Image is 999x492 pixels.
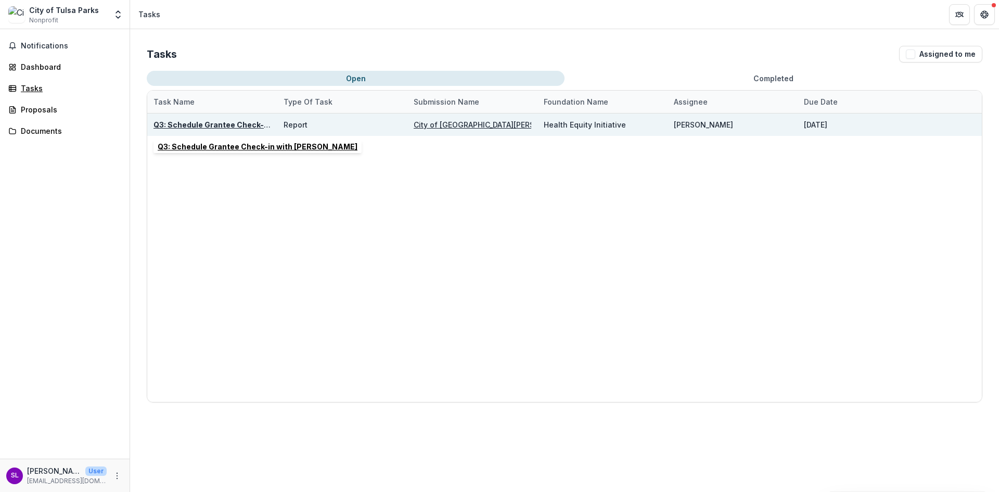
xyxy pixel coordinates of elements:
div: Type of Task [277,91,407,113]
div: City of Tulsa Parks [29,5,99,16]
div: Due Date [798,91,928,113]
a: Dashboard [4,58,125,75]
div: Tasks [138,9,160,20]
div: Assignee [668,91,798,113]
div: Foundation Name [537,96,614,107]
div: Submission Name [407,91,537,113]
button: Get Help [974,4,995,25]
p: User [85,466,107,476]
div: Task Name [147,91,277,113]
p: [PERSON_NAME] [27,465,81,476]
div: Foundation Name [537,91,668,113]
div: Health Equity Initiative [544,119,626,130]
a: Tasks [4,80,125,97]
button: Open [147,71,565,86]
span: Nonprofit [29,16,58,25]
button: Notifications [4,37,125,54]
h2: Tasks [147,48,177,60]
button: Completed [565,71,982,86]
div: Steven Lassman [11,472,19,479]
a: City of [GEOGRAPHIC_DATA][PERSON_NAME][GEOGRAPHIC_DATA] Improvements - 242000 - [DATE] [414,120,768,129]
a: Q3: Schedule Grantee Check-in with [PERSON_NAME] [153,120,353,129]
div: Documents [21,125,117,136]
div: Tasks [21,83,117,94]
div: [DATE] [804,119,827,130]
div: Type of Task [277,96,339,107]
button: Assigned to me [899,46,982,62]
div: Report [284,119,308,130]
p: [EMAIL_ADDRESS][DOMAIN_NAME] [27,476,107,486]
nav: breadcrumb [134,7,164,22]
div: Proposals [21,104,117,115]
div: Dashboard [21,61,117,72]
span: Notifications [21,42,121,51]
div: Submission Name [407,96,485,107]
button: Partners [949,4,970,25]
button: Open entity switcher [111,4,125,25]
div: Due Date [798,96,844,107]
div: Task Name [147,96,201,107]
div: [PERSON_NAME] [674,119,733,130]
div: Assignee [668,96,714,107]
button: More [111,470,123,482]
a: Proposals [4,101,125,118]
a: Documents [4,122,125,140]
img: City of Tulsa Parks [8,6,25,23]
